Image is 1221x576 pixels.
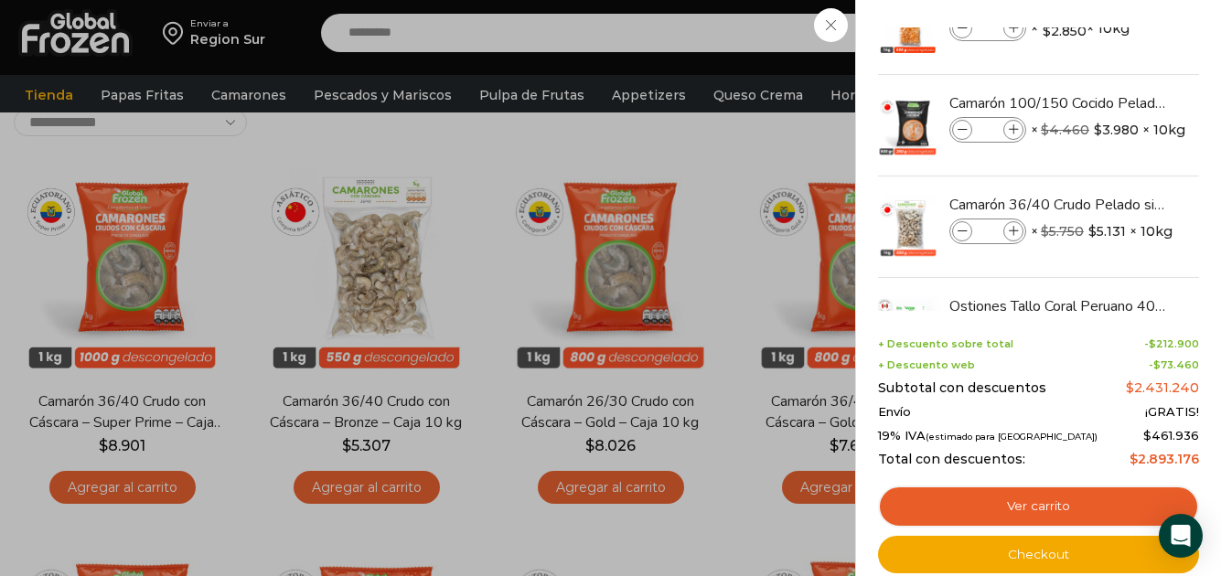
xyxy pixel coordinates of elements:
[1094,121,1139,139] bdi: 3.980
[1153,358,1161,371] span: $
[1126,379,1134,396] span: $
[1149,359,1199,371] span: -
[878,485,1199,528] a: Ver carrito
[1130,451,1199,467] bdi: 2.893.176
[878,380,1046,396] span: Subtotal con descuentos
[1149,337,1199,350] bdi: 212.900
[878,338,1013,350] span: + Descuento sobre total
[1031,117,1185,143] span: × × 10kg
[1088,222,1097,240] span: $
[1041,223,1084,240] bdi: 5.750
[1126,379,1199,396] bdi: 2.431.240
[1041,122,1049,138] span: $
[1145,405,1199,420] span: ¡GRATIS!
[926,432,1098,442] small: (estimado para [GEOGRAPHIC_DATA])
[1041,122,1089,138] bdi: 4.460
[974,221,1001,241] input: Product quantity
[1031,219,1173,244] span: × × 10kg
[949,195,1167,215] a: Camarón 36/40 Crudo Pelado sin Vena - Bronze - Caja 10 kg
[1094,121,1102,139] span: $
[1088,222,1126,240] bdi: 5.131
[974,120,1001,140] input: Product quantity
[878,405,911,420] span: Envío
[949,296,1167,316] a: Ostiones Tallo Coral Peruano 40/60 - Caja 10 kg
[1149,337,1156,350] span: $
[1143,428,1199,443] span: 461.936
[1031,16,1130,41] span: × × 10kg
[878,359,975,371] span: + Descuento web
[949,93,1167,113] a: Camarón 100/150 Cocido Pelado - Bronze - Caja 10 kg
[1159,514,1203,558] div: Open Intercom Messenger
[1143,428,1151,443] span: $
[1041,223,1049,240] span: $
[974,18,1001,38] input: Product quantity
[1130,451,1138,467] span: $
[1144,338,1199,350] span: -
[1153,358,1199,371] bdi: 73.460
[878,536,1199,574] a: Checkout
[1043,22,1087,40] bdi: 2.850
[1043,22,1051,40] span: $
[878,429,1098,443] span: 19% IVA
[878,452,1025,467] span: Total con descuentos:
